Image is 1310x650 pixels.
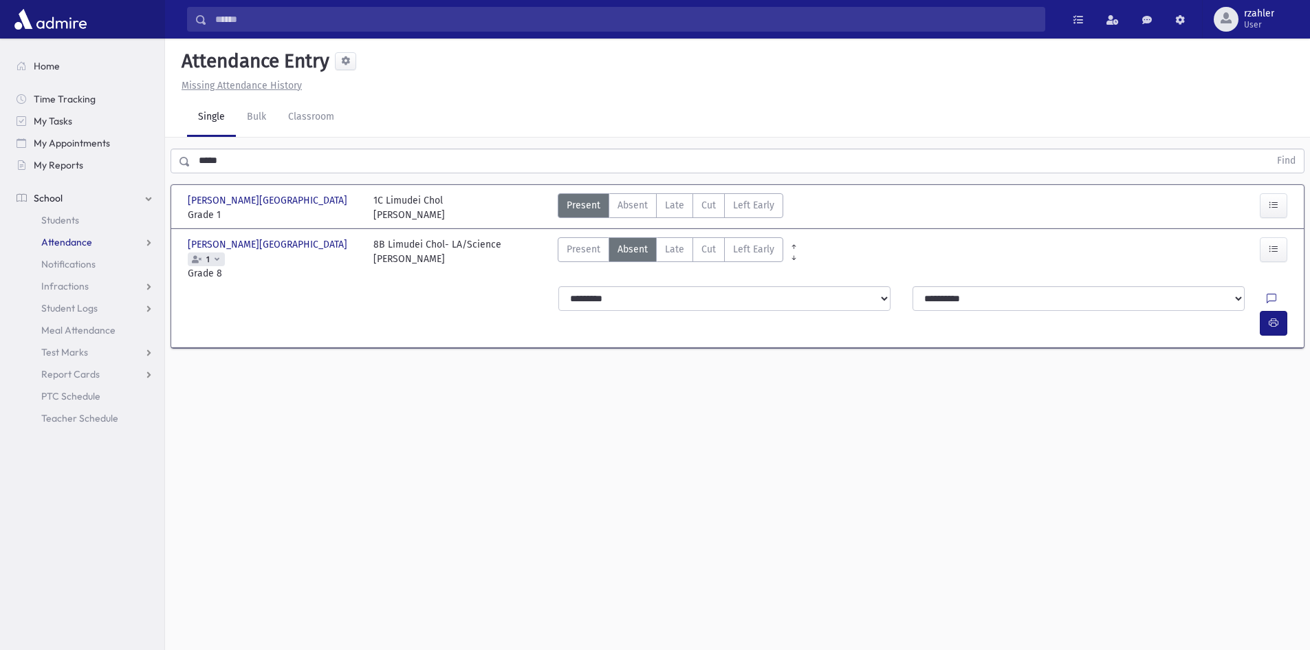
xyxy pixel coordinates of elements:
a: Teacher Schedule [6,407,164,429]
span: School [34,192,63,204]
a: Infractions [6,275,164,297]
a: PTC Schedule [6,385,164,407]
a: Time Tracking [6,88,164,110]
span: Test Marks [41,346,88,358]
a: Attendance [6,231,164,253]
a: Missing Attendance History [176,80,302,91]
span: Home [34,60,60,72]
span: User [1244,19,1274,30]
span: Absent [618,242,648,257]
span: Students [41,214,79,226]
a: Classroom [277,98,345,137]
a: Test Marks [6,341,164,363]
h5: Attendance Entry [176,50,329,73]
a: My Tasks [6,110,164,132]
span: Meal Attendance [41,324,116,336]
span: My Tasks [34,115,72,127]
span: Grade 1 [188,208,360,222]
span: Attendance [41,236,92,248]
span: rzahler [1244,8,1274,19]
span: Absent [618,198,648,213]
div: AttTypes [558,237,783,281]
span: Cut [701,242,716,257]
span: [PERSON_NAME][GEOGRAPHIC_DATA] [188,193,350,208]
span: Present [567,242,600,257]
a: School [6,187,164,209]
img: AdmirePro [11,6,90,33]
a: Bulk [236,98,277,137]
span: Left Early [733,198,774,213]
a: Single [187,98,236,137]
a: Students [6,209,164,231]
div: 8B Limudei Chol- LA/Science [PERSON_NAME] [373,237,501,281]
input: Search [207,7,1045,32]
span: Notifications [41,258,96,270]
span: Report Cards [41,368,100,380]
span: Time Tracking [34,93,96,105]
a: Student Logs [6,297,164,319]
span: Cut [701,198,716,213]
span: Late [665,242,684,257]
span: My Appointments [34,137,110,149]
span: PTC Schedule [41,390,100,402]
span: Grade 8 [188,266,360,281]
span: Student Logs [41,302,98,314]
a: My Reports [6,154,164,176]
a: Meal Attendance [6,319,164,341]
a: My Appointments [6,132,164,154]
span: Left Early [733,242,774,257]
span: Teacher Schedule [41,412,118,424]
div: 1C Limudei Chol [PERSON_NAME] [373,193,445,222]
span: Infractions [41,280,89,292]
a: Home [6,55,164,77]
button: Find [1269,149,1304,173]
span: Late [665,198,684,213]
span: [PERSON_NAME][GEOGRAPHIC_DATA] [188,237,350,252]
span: My Reports [34,159,83,171]
u: Missing Attendance History [182,80,302,91]
span: 1 [204,255,212,264]
span: Present [567,198,600,213]
a: Notifications [6,253,164,275]
div: AttTypes [558,193,783,222]
a: Report Cards [6,363,164,385]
